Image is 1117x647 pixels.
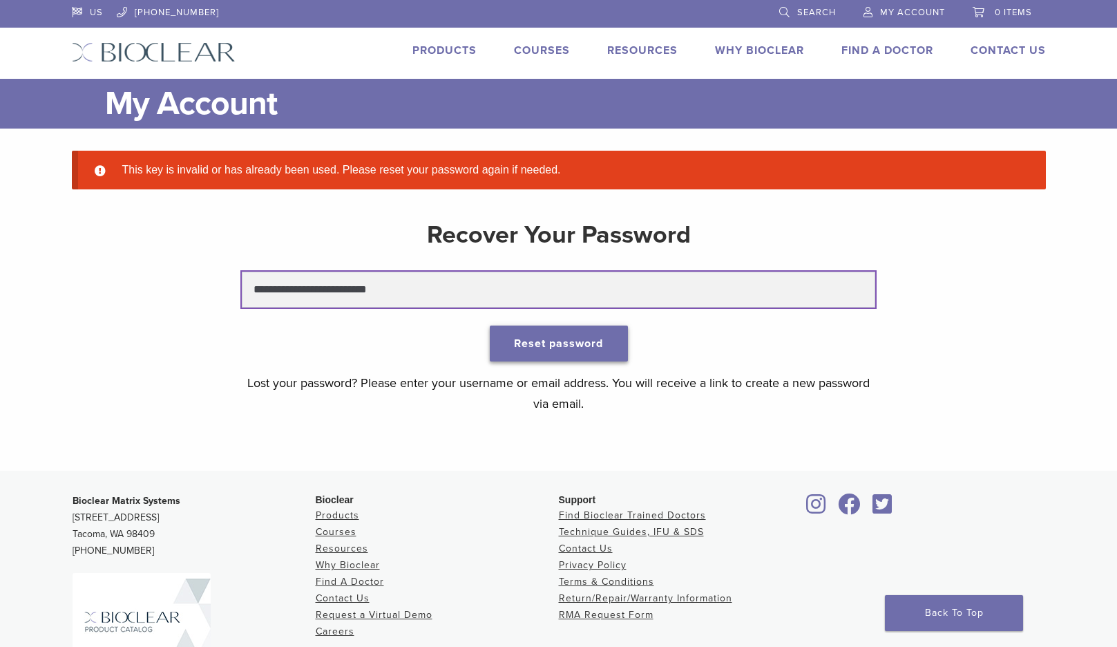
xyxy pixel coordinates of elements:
a: Find A Doctor [841,44,933,57]
a: Contact Us [316,592,370,604]
a: Bioclear [868,502,897,516]
a: Terms & Conditions [559,576,654,588]
a: Bioclear [802,502,831,516]
a: Resources [316,543,368,554]
a: Products [412,44,477,57]
a: Courses [316,526,356,538]
a: Technique Guides, IFU & SDS [559,526,704,538]
a: Return/Repair/Warranty Information [559,592,732,604]
a: Request a Virtual Demo [316,609,432,621]
img: Bioclear [72,42,236,62]
span: 0 items [995,7,1032,18]
span: Search [797,7,836,18]
h2: Recover Your Password [242,218,875,252]
h1: My Account [105,79,1046,129]
a: Bioclear [834,502,866,516]
a: Why Bioclear [715,44,804,57]
strong: Bioclear Matrix Systems [73,495,180,507]
a: Back To Top [885,595,1023,631]
a: Careers [316,626,354,637]
span: My Account [880,7,945,18]
li: This key is invalid or has already been used. Please reset your password again if needed. [117,162,1024,178]
a: Why Bioclear [316,559,380,571]
a: Resources [607,44,678,57]
p: Lost your password? Please enter your username or email address. You will receive a link to creat... [242,373,875,414]
a: Courses [514,44,570,57]
button: Reset password [490,326,628,362]
a: Privacy Policy [559,559,627,571]
a: Find Bioclear Trained Doctors [559,509,706,521]
span: Bioclear [316,494,354,505]
span: Support [559,494,596,505]
p: [STREET_ADDRESS] Tacoma, WA 98409 [PHONE_NUMBER] [73,493,316,559]
a: Contact Us [971,44,1046,57]
a: Find A Doctor [316,576,384,588]
a: RMA Request Form [559,609,653,621]
a: Contact Us [559,543,613,554]
a: Products [316,509,359,521]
